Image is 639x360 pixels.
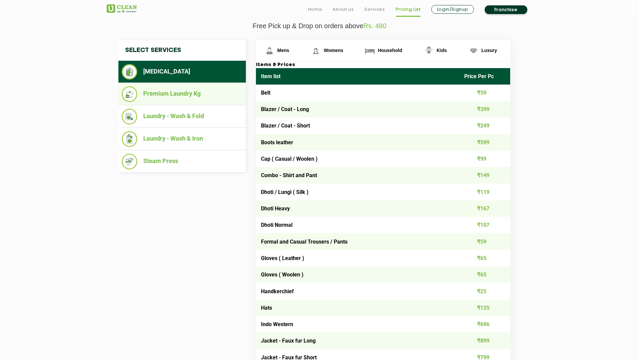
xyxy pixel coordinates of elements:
[256,200,460,217] td: Dhoti Heavy
[256,85,460,101] td: Belt
[423,45,435,57] img: Kids
[256,332,460,349] td: Jacket - Faux fur Long
[324,48,343,53] span: Womens
[256,62,510,68] h3: Items & Prices
[459,101,510,117] td: ₹399
[122,131,243,147] li: Laundry - Wash & Iron
[459,332,510,349] td: ₹899
[459,316,510,332] td: ₹696
[459,266,510,283] td: ₹65
[459,300,510,316] td: ₹125
[459,200,510,217] td: ₹167
[468,45,479,57] img: Luxury
[264,45,275,57] img: Mens
[107,22,533,30] p: Free Pick up & Drop on orders above
[256,316,460,332] td: Indo Western
[122,154,243,169] li: Steam Press
[310,45,322,57] img: Womens
[396,5,421,13] a: Pricing List
[256,250,460,266] td: Gloves ( Leather )
[256,233,460,250] td: Formal and Casual Trousers / Pants
[122,109,138,124] img: Laundry - Wash & Fold
[437,48,447,53] span: Kids
[364,45,376,57] img: Household
[378,48,402,53] span: Household
[122,86,243,102] li: Premium Laundry Kg
[363,22,386,30] span: Rs. 480
[459,117,510,134] td: ₹249
[256,117,460,134] td: Blazer / Coat - Short
[277,48,289,53] span: Mens
[256,167,460,184] td: Combo - Shirt and Pant
[459,134,510,151] td: ₹599
[122,131,138,147] img: Laundry - Wash & Iron
[122,64,243,80] li: [MEDICAL_DATA]
[122,109,243,124] li: Laundry - Wash & Fold
[459,217,510,233] td: ₹107
[256,68,460,85] th: Item list
[122,154,138,169] img: Steam Press
[256,283,460,299] td: Handkerchief
[485,5,527,14] a: Franchise
[459,167,510,184] td: ₹149
[256,300,460,316] td: Hats
[459,283,510,299] td: ₹25
[333,5,354,13] a: About us
[431,5,474,14] a: Login/Signup
[107,4,137,13] img: UClean Laundry and Dry Cleaning
[459,233,510,250] td: ₹59
[256,101,460,117] td: Blazer / Coat - Long
[256,184,460,200] td: Dhoti / Lungi ( Silk )
[459,85,510,101] td: ₹59
[256,217,460,233] td: Dhoti Normal
[459,250,510,266] td: ₹65
[122,86,138,102] img: Premium Laundry Kg
[122,64,138,80] img: Dry Cleaning
[364,5,385,13] a: Services
[308,5,322,13] a: Home
[118,40,246,61] h4: Select Services
[459,68,510,85] th: Price Per Pc
[256,134,460,151] td: Boots leather
[481,48,497,53] span: Luxury
[459,151,510,167] td: ₹99
[459,184,510,200] td: ₹119
[256,266,460,283] td: Gloves ( Woolen )
[256,151,460,167] td: Cap ( Casual / Woolen )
